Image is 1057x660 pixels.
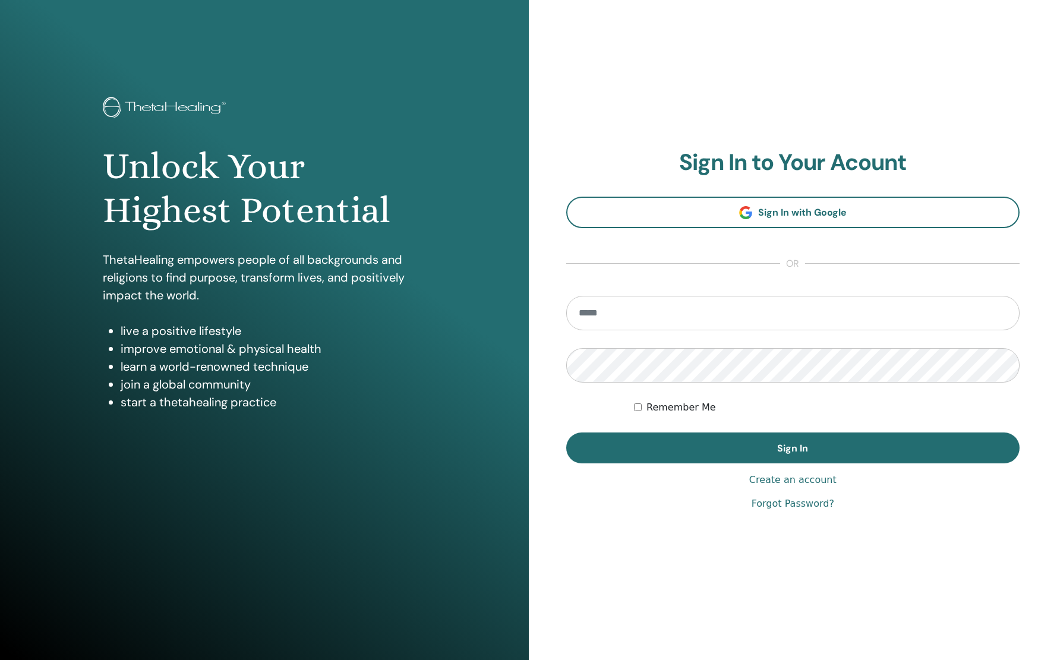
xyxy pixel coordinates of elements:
label: Remember Me [646,400,716,415]
li: learn a world-renowned technique [121,358,425,375]
div: Keep me authenticated indefinitely or until I manually logout [634,400,1020,415]
span: Sign In with Google [758,206,847,219]
li: live a positive lifestyle [121,322,425,340]
a: Sign In with Google [566,197,1020,228]
li: improve emotional & physical health [121,340,425,358]
a: Forgot Password? [752,497,834,511]
button: Sign In [566,432,1020,463]
h2: Sign In to Your Acount [566,149,1020,176]
a: Create an account [749,473,837,487]
li: start a thetahealing practice [121,393,425,411]
span: Sign In [777,442,808,454]
span: or [780,257,805,271]
p: ThetaHealing empowers people of all backgrounds and religions to find purpose, transform lives, a... [103,251,425,304]
h1: Unlock Your Highest Potential [103,144,425,233]
li: join a global community [121,375,425,393]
